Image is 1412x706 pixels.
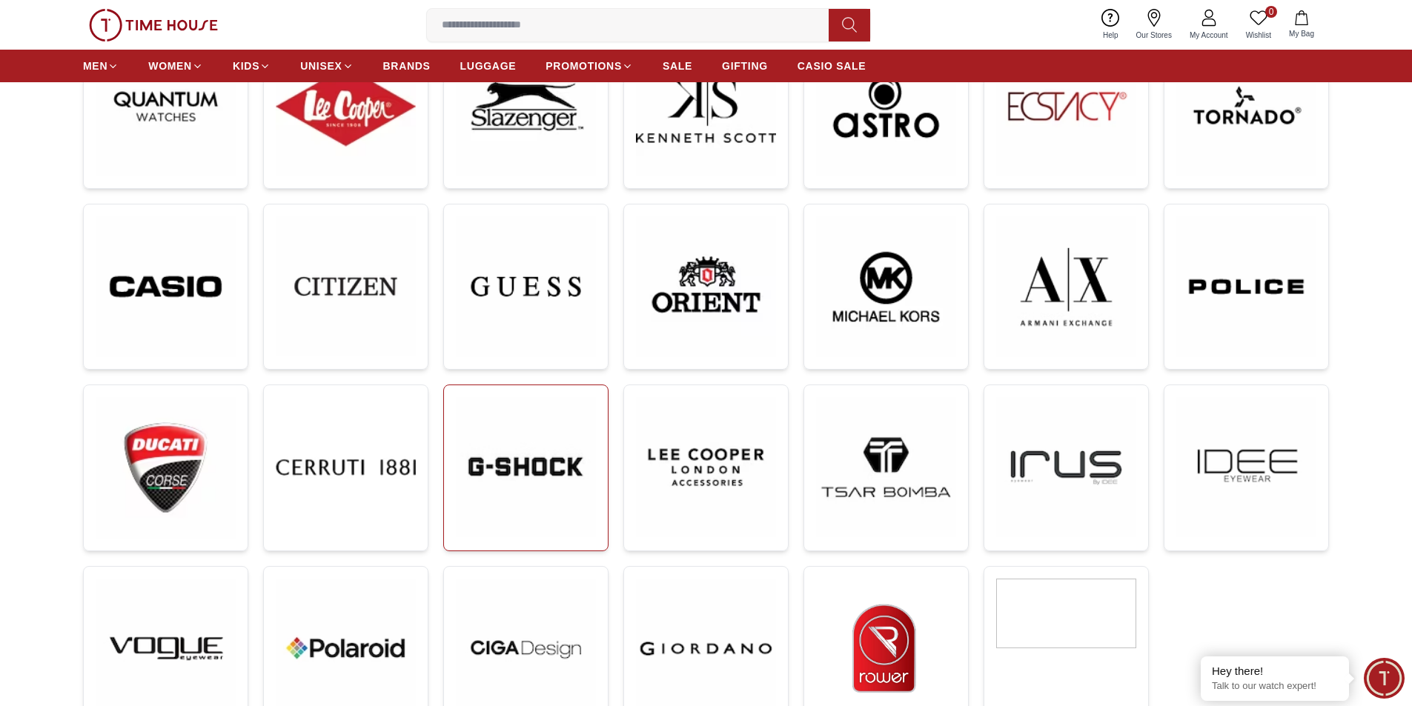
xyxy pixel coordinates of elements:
[816,397,956,537] img: ...
[460,53,517,79] a: LUGGAGE
[996,397,1136,537] img: ...
[383,53,431,79] a: BRANDS
[546,59,622,73] span: PROMOTIONS
[996,36,1136,176] img: ...
[636,216,776,357] img: ...
[83,53,119,79] a: MEN
[456,397,596,537] img: ...
[1265,6,1277,18] span: 0
[1237,6,1280,44] a: 0Wishlist
[1212,680,1338,693] p: Talk to our watch expert!
[1240,30,1277,41] span: Wishlist
[1283,28,1320,39] span: My Bag
[233,53,271,79] a: KIDS
[1280,7,1323,42] button: My Bag
[798,53,866,79] a: CASIO SALE
[1184,30,1234,41] span: My Account
[276,216,416,356] img: ...
[96,36,236,176] img: ...
[546,53,633,79] a: PROMOTIONS
[636,36,776,176] img: ...
[663,59,692,73] span: SALE
[148,59,192,73] span: WOMEN
[383,59,431,73] span: BRANDS
[1212,664,1338,679] div: Hey there!
[722,59,768,73] span: GIFTING
[1364,658,1405,699] div: Chat Widget
[456,36,596,176] img: ...
[816,216,956,357] img: ...
[1094,6,1127,44] a: Help
[798,59,866,73] span: CASIO SALE
[1176,36,1316,176] img: ...
[1176,216,1316,357] img: ...
[636,397,776,537] img: ...
[996,579,1136,649] img: ...
[300,59,342,73] span: UNISEX
[663,53,692,79] a: SALE
[83,59,107,73] span: MEN
[456,216,596,357] img: ...
[1127,6,1181,44] a: Our Stores
[276,36,416,176] img: ...
[460,59,517,73] span: LUGGAGE
[816,36,956,176] img: ...
[233,59,259,73] span: KIDS
[300,53,353,79] a: UNISEX
[148,53,203,79] a: WOMEN
[1097,30,1124,41] span: Help
[89,9,218,41] img: ...
[1176,397,1316,537] img: ...
[276,397,416,537] img: ...
[1130,30,1178,41] span: Our Stores
[722,53,768,79] a: GIFTING
[96,216,236,357] img: ...
[96,397,236,538] img: ...
[996,216,1136,357] img: ...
